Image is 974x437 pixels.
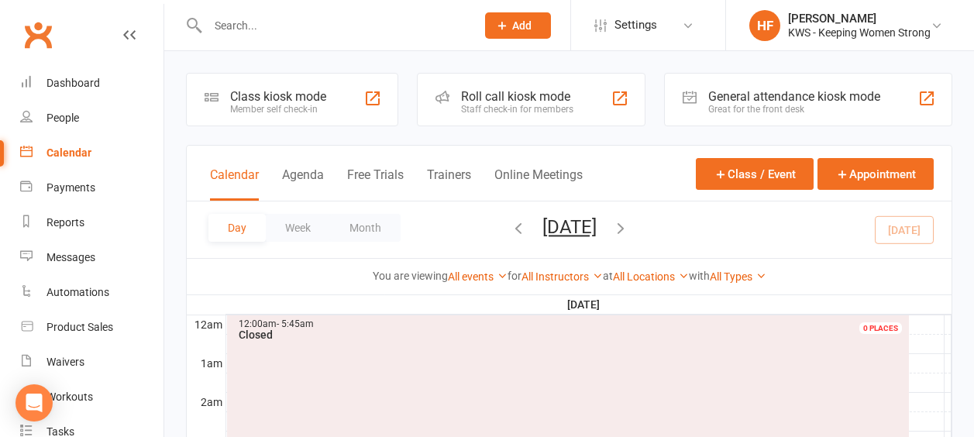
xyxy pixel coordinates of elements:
a: All events [448,270,508,283]
div: People [46,112,79,124]
div: Payments [46,181,95,194]
button: Online Meetings [494,167,583,201]
button: Calendar [210,167,259,201]
div: Messages [46,251,95,263]
strong: for [508,270,521,282]
div: 0 PLACES [859,322,902,334]
button: Class / Event [696,158,814,190]
input: Search... [203,15,465,36]
span: Closed [239,329,273,341]
a: Calendar [20,136,163,170]
div: Great for the front desk [708,104,880,115]
th: [DATE] [225,295,945,315]
a: Workouts [20,380,163,415]
button: Free Trials [347,167,404,201]
a: Product Sales [20,310,163,345]
button: Agenda [282,167,324,201]
div: Reports [46,216,84,229]
button: Week [266,214,330,242]
span: Add [512,19,532,32]
div: Member self check-in [230,104,326,115]
div: Open Intercom Messenger [15,384,53,422]
a: People [20,101,163,136]
div: Staff check-in for members [461,104,573,115]
strong: at [603,270,613,282]
div: Calendar [46,146,91,159]
div: KWS - Keeping Women Strong [788,26,931,40]
a: All Locations [613,270,689,283]
a: Messages [20,240,163,275]
div: General attendance kiosk mode [708,89,880,104]
div: HF [749,10,780,41]
div: Dashboard [46,77,100,89]
div: Automations [46,286,109,298]
th: 1am [187,353,225,373]
a: All Instructors [521,270,603,283]
span: Settings [614,8,657,43]
div: Class kiosk mode [230,89,326,104]
button: Month [330,214,401,242]
th: 12am [187,315,225,334]
strong: with [689,270,710,282]
a: Clubworx [19,15,57,54]
button: [DATE] [542,216,597,238]
button: Add [485,12,551,39]
div: Roll call kiosk mode [461,89,573,104]
a: Automations [20,275,163,310]
th: 2am [187,392,225,411]
button: Trainers [427,167,471,201]
div: [PERSON_NAME] [788,12,931,26]
a: Payments [20,170,163,205]
div: Workouts [46,391,93,403]
div: Waivers [46,356,84,368]
a: Reports [20,205,163,240]
button: Appointment [817,158,934,190]
strong: You are viewing [373,270,448,282]
div: Product Sales [46,321,113,333]
span: - 5:45am [277,318,314,329]
button: Day [208,214,266,242]
a: Waivers [20,345,163,380]
a: All Types [710,270,766,283]
div: 12:00am [238,319,906,329]
a: Dashboard [20,66,163,101]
